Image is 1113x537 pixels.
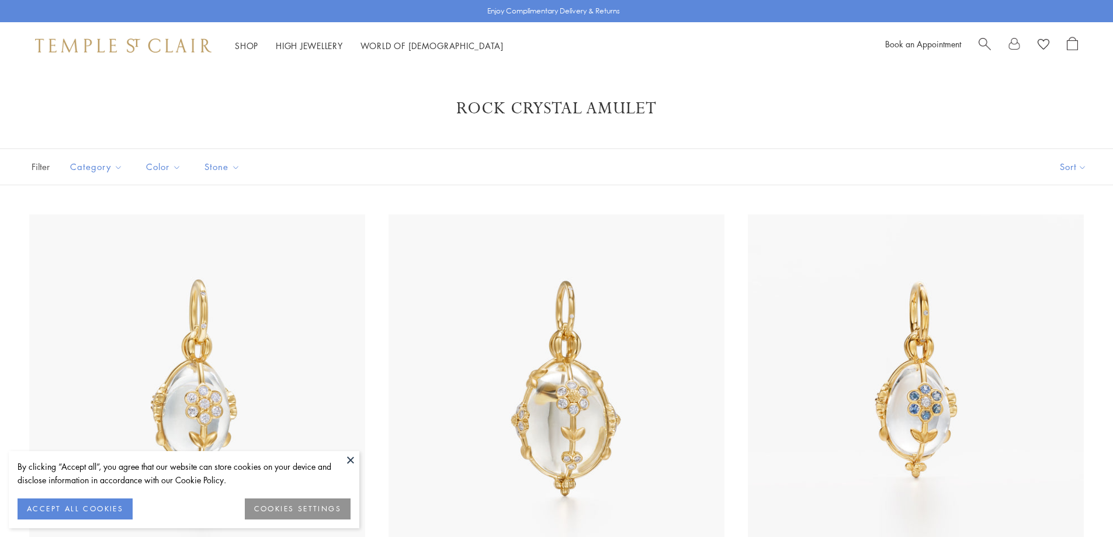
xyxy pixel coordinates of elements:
div: By clicking “Accept all”, you agree that our website can store cookies on your device and disclos... [18,460,351,487]
a: World of [DEMOGRAPHIC_DATA]World of [DEMOGRAPHIC_DATA] [360,40,504,51]
a: ShopShop [235,40,258,51]
nav: Main navigation [235,39,504,53]
a: Search [979,37,991,54]
span: Color [140,160,190,174]
button: Category [61,154,131,180]
a: Open Shopping Bag [1067,37,1078,54]
a: View Wishlist [1038,37,1049,54]
span: Category [64,160,131,174]
button: Show sort by [1034,149,1113,185]
a: Book an Appointment [885,38,961,50]
h1: Rock Crystal Amulet [47,98,1066,119]
span: Stone [199,160,249,174]
button: COOKIES SETTINGS [245,498,351,519]
button: Color [137,154,190,180]
a: High JewelleryHigh Jewellery [276,40,343,51]
img: Temple St. Clair [35,39,211,53]
p: Enjoy Complimentary Delivery & Returns [487,5,620,17]
button: Stone [196,154,249,180]
button: ACCEPT ALL COOKIES [18,498,133,519]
